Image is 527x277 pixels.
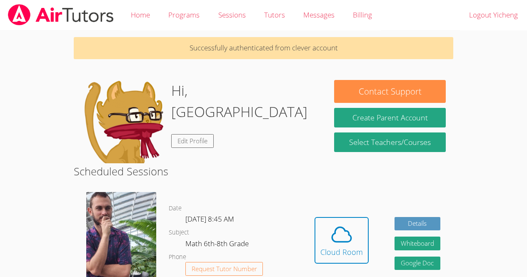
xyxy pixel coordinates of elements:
span: Messages [303,10,335,20]
dd: Math 6th-8th Grade [185,238,250,252]
img: airtutors_banner-c4298cdbf04f3fff15de1276eac7730deb9818008684d7c2e4769d2f7ddbe033.png [7,4,115,25]
h1: Hi, [GEOGRAPHIC_DATA] [171,80,319,122]
span: Request Tutor Number [192,266,257,272]
div: Cloud Room [320,246,363,258]
dt: Subject [169,227,189,238]
a: Select Teachers/Courses [334,132,445,152]
button: Request Tutor Number [185,262,263,276]
dt: Date [169,203,182,214]
button: Whiteboard [395,237,440,250]
h2: Scheduled Sessions [74,163,453,179]
p: Successfully authenticated from clever account [74,37,453,59]
button: Cloud Room [315,217,369,264]
dt: Phone [169,252,186,262]
a: Details [395,217,440,231]
a: Edit Profile [171,134,214,148]
button: Create Parent Account [334,108,445,127]
img: default.png [81,80,165,163]
a: Google Doc [395,257,440,270]
span: [DATE] 8:45 AM [185,214,234,224]
button: Contact Support [334,80,445,103]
